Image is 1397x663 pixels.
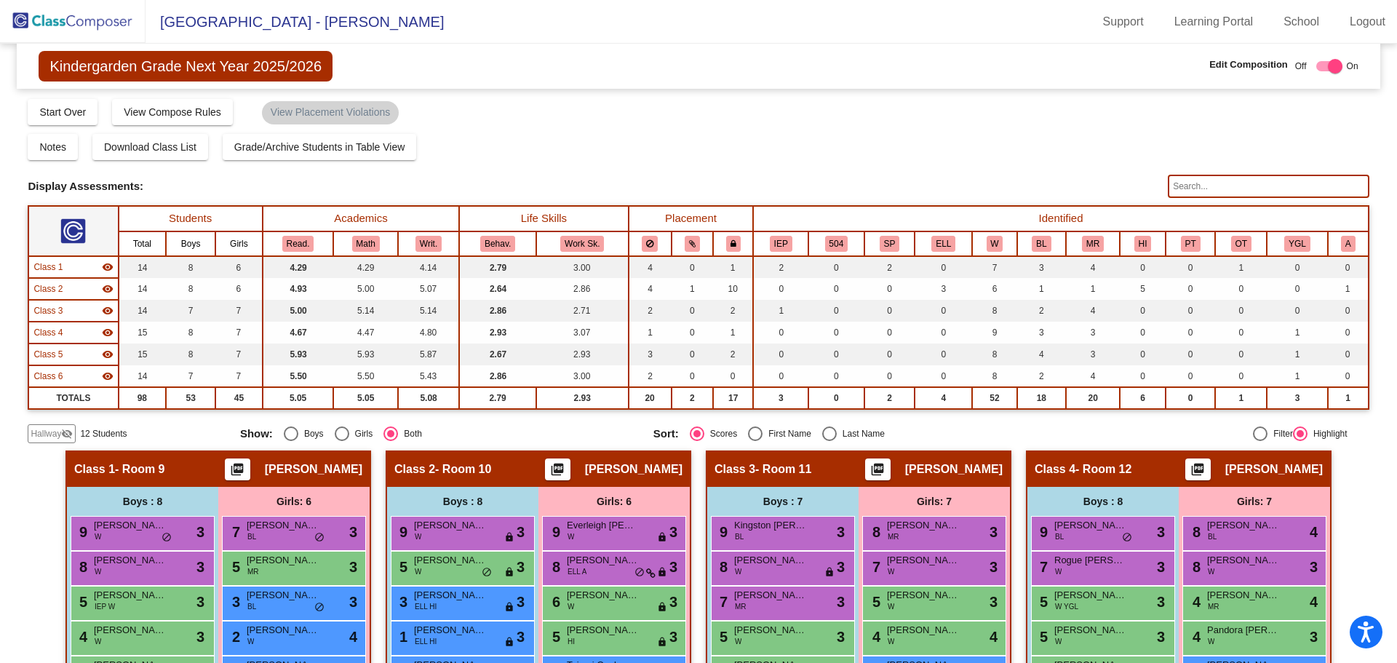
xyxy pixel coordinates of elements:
td: 0 [1267,278,1328,300]
span: 3 [669,521,677,543]
td: 0 [1166,322,1215,344]
button: Print Students Details [225,458,250,480]
td: 4 [915,387,972,409]
span: Kingston [PERSON_NAME] [734,518,807,533]
button: Math [352,236,380,252]
td: 0 [864,344,915,365]
td: 3 [629,344,672,365]
span: On [1347,60,1358,73]
td: 5.05 [263,387,334,409]
button: Notes [28,134,78,160]
span: Off [1295,60,1307,73]
button: Writ. [415,236,442,252]
mat-radio-group: Select an option [653,426,1056,441]
div: Last Name [837,427,885,440]
button: Work Sk. [560,236,604,252]
td: 2.86 [459,300,536,322]
td: 0 [1215,344,1267,365]
mat-icon: picture_as_pdf [869,462,886,483]
td: 2.79 [459,256,536,278]
td: 2.93 [536,387,629,409]
td: 2 [864,387,915,409]
td: 0 [864,365,915,387]
span: [GEOGRAPHIC_DATA] - [PERSON_NAME] [146,10,444,33]
td: 0 [808,365,864,387]
td: 3.00 [536,256,629,278]
span: Class 3 [715,462,755,477]
td: 5.14 [333,300,397,322]
td: 0 [915,344,972,365]
td: 5.93 [263,344,334,365]
td: 0 [1215,322,1267,344]
td: 0 [808,387,864,409]
td: 0 [753,278,808,300]
td: 0 [672,344,713,365]
mat-icon: visibility [102,349,114,360]
th: Occupational Therapy [1215,231,1267,256]
td: 0 [808,256,864,278]
a: School [1272,10,1331,33]
td: 3 [1066,344,1120,365]
td: 0 [808,344,864,365]
td: 5.07 [398,278,459,300]
td: 3 [1066,322,1120,344]
td: 14 [119,365,167,387]
td: 14 [119,256,167,278]
div: Girls: 6 [538,487,690,516]
button: Download Class List [92,134,208,160]
td: 5.05 [333,387,397,409]
td: 0 [672,322,713,344]
mat-icon: picture_as_pdf [1189,462,1206,483]
td: 2 [713,344,754,365]
td: 0 [1166,387,1215,409]
span: Sort: [653,427,679,440]
td: 9 [972,322,1016,344]
td: 5.00 [333,278,397,300]
td: 4 [1066,365,1120,387]
td: 6 [1120,387,1166,409]
td: 4.14 [398,256,459,278]
div: First Name [763,427,811,440]
td: Abbie Holtkamp - Class 16 [28,365,118,387]
td: 0 [1215,278,1267,300]
td: 8 [972,365,1016,387]
th: Keep with teacher [713,231,754,256]
td: 8 [166,322,215,344]
td: Hannah Harmon - Room 15 [28,344,118,365]
span: Edit Composition [1209,57,1288,72]
th: 504 Plan [808,231,864,256]
span: Class 4 [33,326,63,339]
td: 5.50 [263,365,334,387]
td: Marcia Stinde - Room 12 [28,322,118,344]
th: Multiracial [1066,231,1120,256]
div: Girls [349,427,373,440]
button: PT [1181,236,1201,252]
td: 0 [1328,365,1369,387]
td: 7 [215,344,262,365]
span: Class 5 [33,348,63,361]
td: 1 [1328,278,1369,300]
td: 0 [1328,256,1369,278]
td: 5.43 [398,365,459,387]
td: 7 [166,365,215,387]
span: View Compose Rules [124,106,221,118]
td: 7 [215,322,262,344]
td: 4.29 [263,256,334,278]
div: Boys : 8 [1027,487,1179,516]
span: Start Over [39,106,86,118]
td: 4.47 [333,322,397,344]
button: ELL [931,236,955,252]
td: 1 [1267,322,1328,344]
td: 1 [1267,365,1328,387]
td: 8 [166,278,215,300]
td: 4.67 [263,322,334,344]
td: 0 [808,322,864,344]
td: 4.80 [398,322,459,344]
td: 3.07 [536,322,629,344]
mat-icon: picture_as_pdf [228,462,246,483]
td: Kellie Linder - Room 11 [28,300,118,322]
span: Class 1 [74,462,115,477]
span: - Room 12 [1075,462,1131,477]
span: Download Class List [104,141,196,153]
td: 5.50 [333,365,397,387]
